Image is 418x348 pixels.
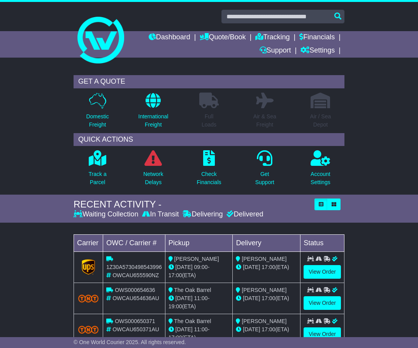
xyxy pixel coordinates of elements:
[165,234,233,251] td: Pickup
[143,170,163,186] p: Network Delays
[88,150,107,191] a: Track aParcel
[138,92,169,133] a: InternationalFreight
[176,295,193,301] span: [DATE]
[78,326,98,333] img: TNT_Domestic.png
[143,150,163,191] a: NetworkDelays
[174,256,219,262] span: [PERSON_NAME]
[74,339,186,345] span: © One World Courier 2025. All rights reserved.
[243,326,260,332] span: [DATE]
[169,294,230,311] div: - (ETA)
[74,199,311,210] div: RECENT ACTIVITY -
[181,210,225,219] div: Delivering
[196,150,221,191] a: CheckFinancials
[243,295,260,301] span: [DATE]
[174,318,211,324] span: The Oak Barrel
[169,263,230,279] div: - (ETA)
[112,272,159,278] span: OWCAU655590NZ
[300,44,335,58] a: Settings
[262,326,275,332] span: 17:00
[197,170,221,186] p: Check Financials
[149,31,190,44] a: Dashboard
[74,210,140,219] div: Waiting Collection
[242,256,286,262] span: [PERSON_NAME]
[243,264,260,270] span: [DATE]
[255,31,290,44] a: Tracking
[299,31,335,44] a: Financials
[304,296,341,310] a: View Order
[174,287,211,293] span: The Oak Barrel
[169,334,182,341] span: 17:00
[304,265,341,279] a: View Order
[236,294,297,302] div: (ETA)
[169,272,182,278] span: 17:00
[138,112,168,129] p: International Freight
[255,150,275,191] a: GetSupport
[112,295,159,301] span: OWCAU654636AU
[262,264,275,270] span: 17:00
[86,92,109,133] a: DomesticFreight
[225,210,263,219] div: Delivered
[74,75,344,88] div: GET A QUOTE
[255,170,274,186] p: Get Support
[140,210,181,219] div: In Transit
[262,295,275,301] span: 17:00
[242,318,286,324] span: [PERSON_NAME]
[176,264,193,270] span: [DATE]
[236,263,297,271] div: (ETA)
[86,112,109,129] p: Domestic Freight
[74,133,344,146] div: QUICK ACTIONS
[82,259,95,275] img: GetCarrierServiceLogo
[74,234,103,251] td: Carrier
[304,327,341,341] a: View Order
[199,112,219,129] p: Full Loads
[169,303,182,309] span: 19:00
[200,31,246,44] a: Quote/Book
[89,170,107,186] p: Track a Parcel
[176,326,193,332] span: [DATE]
[169,325,230,342] div: - (ETA)
[194,326,208,332] span: 11:00
[310,150,331,191] a: AccountSettings
[103,234,165,251] td: OWC / Carrier #
[194,264,208,270] span: 09:00
[194,295,208,301] span: 11:00
[310,112,331,129] p: Air / Sea Depot
[233,234,300,251] td: Delivery
[106,264,162,270] span: 1Z30A5730498543996
[78,295,98,302] img: TNT_Domestic.png
[260,44,291,58] a: Support
[242,287,286,293] span: [PERSON_NAME]
[115,318,155,324] span: OWS000650371
[311,170,330,186] p: Account Settings
[300,234,344,251] td: Status
[112,326,159,332] span: OWCAU650371AU
[253,112,276,129] p: Air & Sea Freight
[115,287,155,293] span: OWS000654636
[236,325,297,334] div: (ETA)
